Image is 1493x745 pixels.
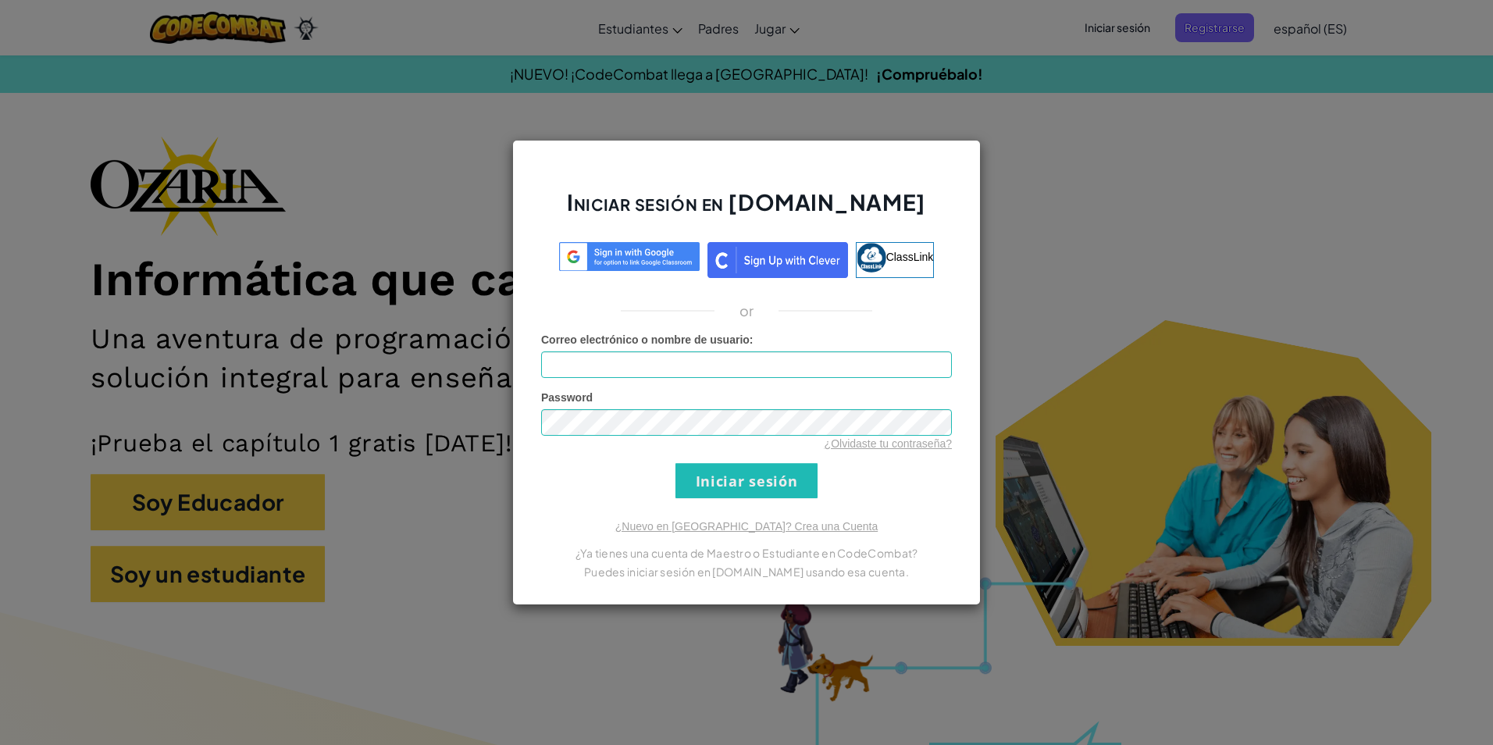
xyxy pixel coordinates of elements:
a: ¿Nuevo en [GEOGRAPHIC_DATA]? Crea una Cuenta [615,520,878,533]
img: clever_sso_button@2x.png [707,242,848,278]
span: ClassLink [886,251,934,263]
a: ¿Olvidaste tu contraseña? [825,437,952,450]
h2: Iniciar sesión en [DOMAIN_NAME] [541,187,952,233]
img: classlink-logo-small.png [857,243,886,273]
p: or [739,301,754,320]
input: Iniciar sesión [675,463,818,498]
p: ¿Ya tienes una cuenta de Maestro o Estudiante en CodeCombat? [541,544,952,562]
span: Correo electrónico o nombre de usuario [541,333,750,346]
span: Password [541,391,593,404]
label: : [541,332,754,348]
p: Puedes iniciar sesión en [DOMAIN_NAME] usando esa cuenta. [541,562,952,581]
img: log-in-google-sso.svg [559,242,700,271]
